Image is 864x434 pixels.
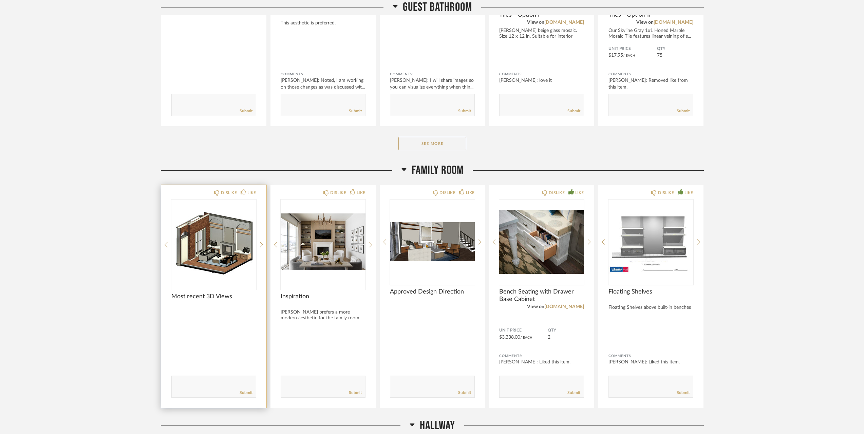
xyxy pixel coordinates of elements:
a: Submit [458,108,471,114]
a: Submit [567,390,580,396]
a: Submit [567,108,580,114]
div: DISLIKE [658,189,674,196]
a: Submit [240,108,252,114]
img: undefined [608,200,693,284]
div: [PERSON_NAME] beige glass mosaic. Size 12 x 12 in. Suitable for interior wall/floor, exterior ... [499,28,584,45]
span: View on [636,20,654,25]
div: LIKE [575,189,584,196]
a: Submit [677,390,690,396]
div: Comments: [499,71,584,78]
img: undefined [281,200,365,284]
a: Submit [677,108,690,114]
span: $17.95 [608,53,623,58]
span: Family Room [412,163,464,178]
span: Unit Price [499,328,548,333]
span: 75 [657,53,662,58]
a: Submit [458,390,471,396]
div: [PERSON_NAME] prefers a more modern aesthetic for the family room. Consider the follo... [281,309,365,327]
img: undefined [390,200,475,284]
div: [PERSON_NAME]: Removed like from this item. [608,77,693,91]
div: LIKE [357,189,365,196]
a: [DOMAIN_NAME] [654,20,693,25]
div: Comments: [281,71,365,78]
span: Bench Seating with Drawer Base Cabinet [499,288,584,303]
span: View on [527,304,544,309]
span: Floating Shelves [608,288,693,296]
div: [PERSON_NAME]: Noted, I am working on those changes as was discussed wit... [281,77,365,91]
div: DISLIKE [330,189,346,196]
span: Unit Price [608,46,657,52]
a: [DOMAIN_NAME] [544,20,584,25]
span: / Each [520,336,532,339]
span: Hallway [420,418,455,433]
a: [DOMAIN_NAME] [544,304,584,309]
span: / Each [623,54,635,57]
div: [PERSON_NAME]: I will share images so you can visualize everything when thin... [390,77,475,91]
div: LIKE [684,189,693,196]
div: [PERSON_NAME]: Liked this item. [608,359,693,365]
div: This aesthetic is preferred. [281,20,365,26]
div: Floating Shelves above built-in benches [608,305,693,310]
span: Most recent 3D Views [171,293,256,300]
a: Submit [349,390,362,396]
span: View on [527,20,544,25]
span: Inspiration [281,293,365,300]
div: Our Skyline Gray 1x1 Honed Marble Mosaic Tile features linear veining of s... [608,28,693,39]
div: DISLIKE [549,189,565,196]
a: Submit [349,108,362,114]
button: See More [398,137,466,150]
div: LIKE [247,189,256,196]
div: Comments: [499,353,584,359]
div: Comments: [390,71,475,78]
a: Submit [240,390,252,396]
div: Comments: [608,71,693,78]
img: undefined [171,200,256,284]
div: 0 [281,200,365,284]
div: Comments: [608,353,693,359]
img: undefined [499,200,584,284]
div: DISLIKE [439,189,455,196]
span: $3,338.00 [499,335,520,340]
div: DISLIKE [221,189,237,196]
span: QTY [657,46,693,52]
div: [PERSON_NAME]: love it [499,77,584,84]
span: 2 [548,335,550,340]
span: QTY [548,328,584,333]
span: Approved Design Direction [390,288,475,296]
div: [PERSON_NAME]: Liked this item. [499,359,584,365]
div: LIKE [466,189,475,196]
div: 0 [171,200,256,284]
